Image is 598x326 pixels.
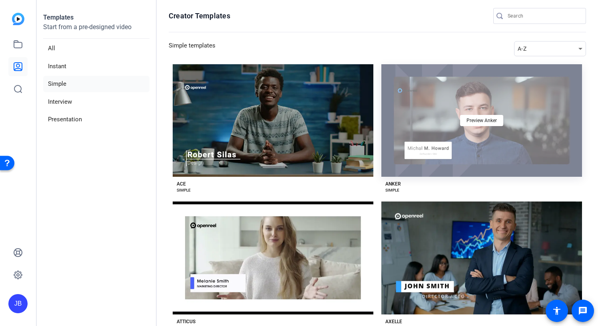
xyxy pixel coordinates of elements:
[518,45,526,52] span: A-Z
[43,40,149,57] li: All
[177,187,191,194] div: SIMPLE
[381,202,582,314] button: Template image
[43,94,149,110] li: Interview
[466,118,497,123] span: Preview Anker
[552,306,562,316] mat-icon: accessibility
[173,202,373,314] button: Template image
[12,13,24,25] img: blue-gradient.svg
[8,294,28,313] div: JB
[169,41,215,56] h3: Simple templates
[578,306,588,316] mat-icon: message
[381,64,582,177] button: Template imagePreview Anker
[169,11,230,21] h1: Creator Templates
[385,187,399,194] div: SIMPLE
[43,14,74,21] strong: Templates
[177,181,186,187] div: ACE
[385,181,401,187] div: ANKER
[173,64,373,177] button: Template image
[177,318,195,325] div: ATTICUS
[508,11,580,21] input: Search
[43,76,149,92] li: Simple
[385,318,402,325] div: AXELLE
[43,58,149,75] li: Instant
[43,22,149,39] p: Start from a pre-designed video
[43,111,149,128] li: Presentation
